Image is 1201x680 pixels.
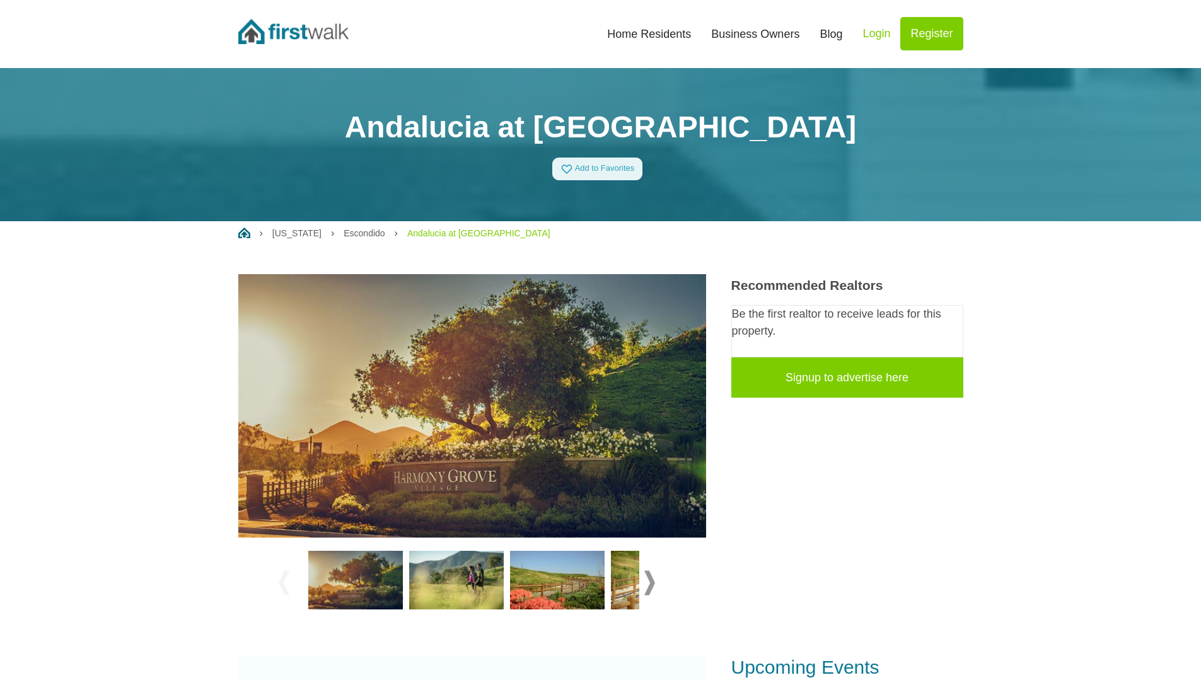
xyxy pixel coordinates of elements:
img: FirstWalk [238,19,349,44]
a: Register [900,17,963,50]
a: Blog [809,20,852,48]
span: Add to Favorites [575,164,635,173]
h3: Upcoming Events [731,656,963,679]
a: [US_STATE] [272,228,322,238]
a: Signup to advertise here [731,357,963,398]
a: Add to Favorites [552,158,643,180]
h3: Recommended Realtors [731,277,963,293]
a: Escondido [344,228,385,238]
h1: Andalucia at [GEOGRAPHIC_DATA] [238,109,963,146]
a: Andalucia at [GEOGRAPHIC_DATA] [407,228,550,238]
a: Login [852,17,900,50]
a: Home Residents [597,20,701,48]
a: Business Owners [701,20,809,48]
p: Be the first realtor to receive leads for this property. [732,306,963,340]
